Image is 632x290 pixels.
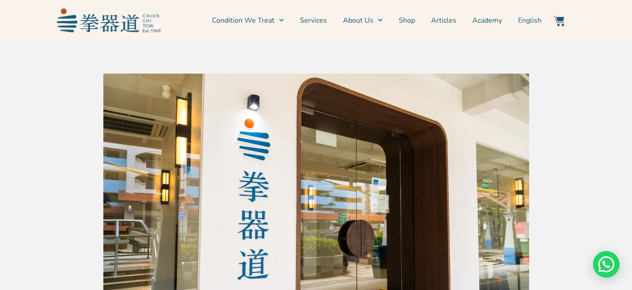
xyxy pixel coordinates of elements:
[212,9,284,31] a: Condition We Treat
[343,9,383,31] a: About Us
[300,9,327,31] a: Services
[472,9,502,31] a: Academy
[165,9,542,31] nav: Menu
[399,9,415,31] a: Shop
[518,9,542,31] a: English
[431,9,456,31] a: Articles
[553,16,564,26] img: Website Icon-03
[518,15,542,26] span: English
